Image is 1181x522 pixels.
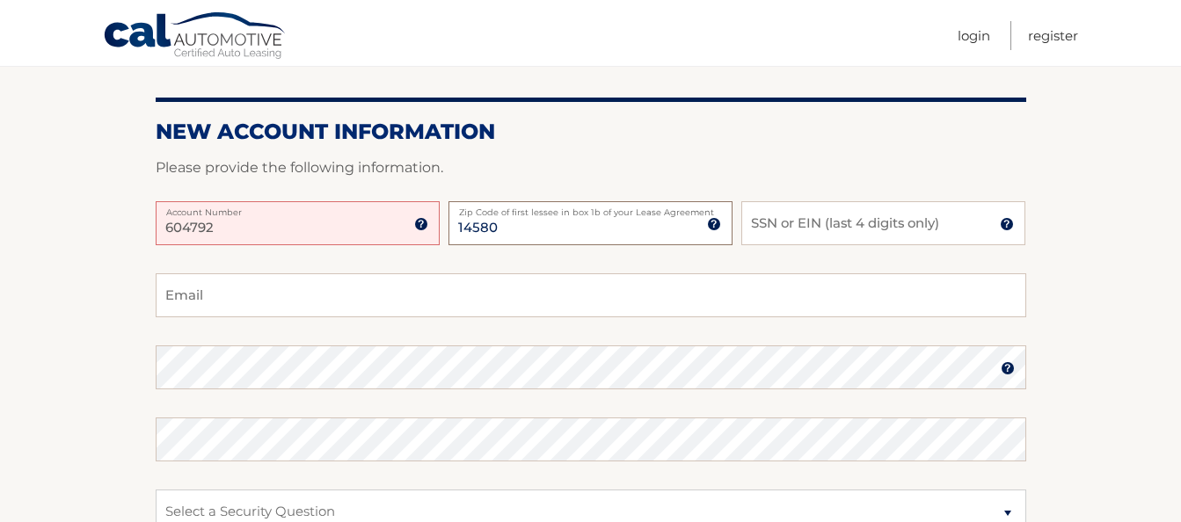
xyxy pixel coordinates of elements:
img: tooltip.svg [707,217,721,231]
h2: New Account Information [156,119,1026,145]
a: Register [1028,21,1078,50]
input: SSN or EIN (last 4 digits only) [741,201,1025,245]
img: tooltip.svg [1001,361,1015,375]
img: tooltip.svg [1000,217,1014,231]
p: Please provide the following information. [156,156,1026,180]
label: Account Number [156,201,440,215]
input: Email [156,273,1026,317]
a: Cal Automotive [103,11,288,62]
input: Zip Code [448,201,733,245]
a: Login [958,21,990,50]
img: tooltip.svg [414,217,428,231]
label: Zip Code of first lessee in box 1b of your Lease Agreement [448,201,733,215]
input: Account Number [156,201,440,245]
